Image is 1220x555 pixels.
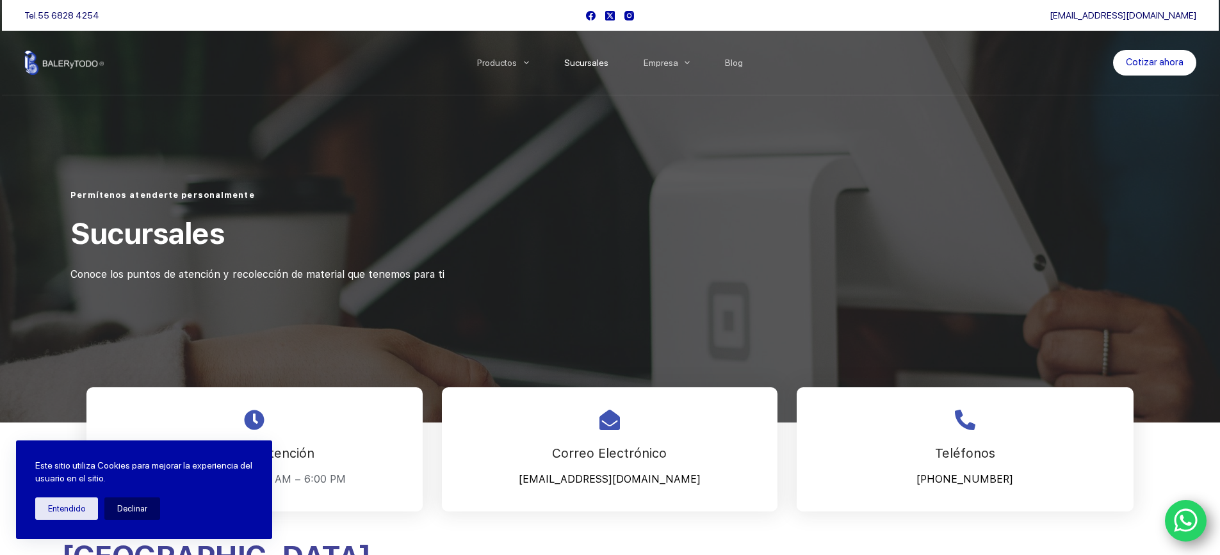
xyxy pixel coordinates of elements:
[605,11,615,20] a: X (Twitter)
[24,51,104,75] img: Balerytodo
[70,190,254,200] span: Permítenos atenderte personalmente
[935,446,995,461] span: Teléfonos
[70,268,444,280] span: Conoce los puntos de atención y recolección de material que tenemos para ti
[1050,10,1196,20] a: [EMAIL_ADDRESS][DOMAIN_NAME]
[24,10,99,20] span: Tel.
[35,497,98,520] button: Entendido
[104,497,160,520] button: Declinar
[1113,50,1196,76] a: Cotizar ahora
[458,470,761,489] p: [EMAIL_ADDRESS][DOMAIN_NAME]
[459,31,761,95] nav: Menu Principal
[70,216,224,251] span: Sucursales
[624,11,634,20] a: Instagram
[552,446,667,461] span: Correo Electrónico
[35,460,253,485] p: Este sitio utiliza Cookies para mejorar la experiencia del usuario en el sitio.
[813,470,1118,489] p: [PHONE_NUMBER]
[38,10,99,20] a: 55 6828 4254
[1165,500,1207,542] a: WhatsApp
[586,11,596,20] a: Facebook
